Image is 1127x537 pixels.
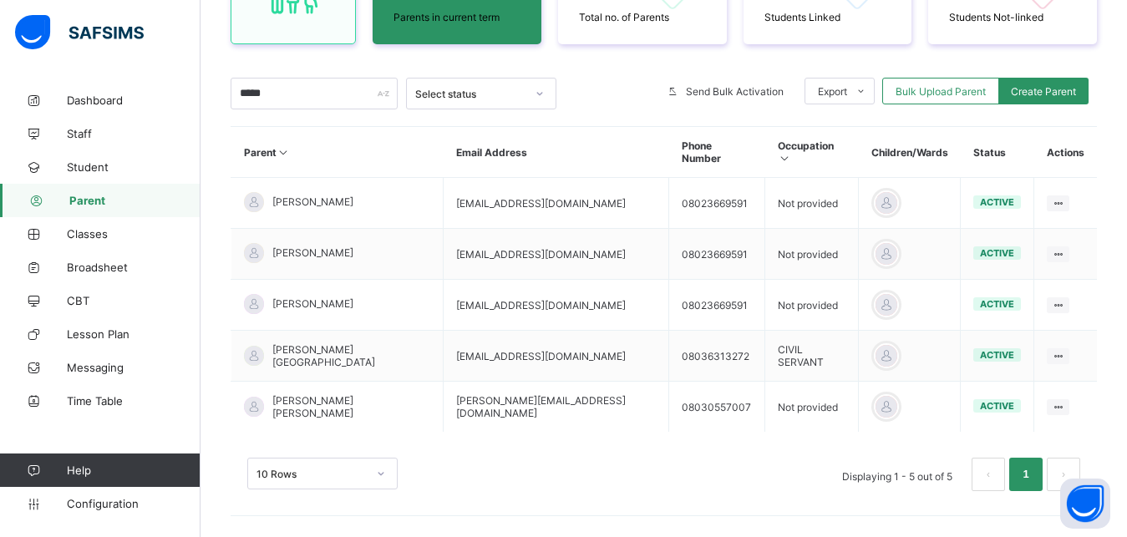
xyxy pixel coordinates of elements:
span: [PERSON_NAME] [272,297,353,310]
th: Phone Number [669,127,765,178]
a: 1 [1018,464,1033,485]
span: Staff [67,127,201,140]
img: safsims [15,15,144,50]
li: 下一页 [1047,458,1080,491]
li: 1 [1009,458,1043,491]
span: Export [818,85,847,98]
span: Send Bulk Activation [686,85,784,98]
button: next page [1047,458,1080,491]
div: 10 Rows [256,468,367,480]
i: Sort in Ascending Order [778,152,792,165]
span: Lesson Plan [67,327,201,341]
span: active [980,349,1014,361]
td: CIVIL SERVANT [765,331,859,382]
span: [PERSON_NAME] [PERSON_NAME] [272,394,430,419]
td: 08023669591 [669,178,765,229]
span: Parents in current term [393,11,520,23]
span: Dashboard [67,94,201,107]
span: [PERSON_NAME] [272,195,353,208]
th: Parent [231,127,444,178]
td: 08036313272 [669,331,765,382]
td: 08023669591 [669,280,765,331]
th: Children/Wards [859,127,961,178]
span: Messaging [67,361,201,374]
div: Select status [415,88,525,100]
span: Students Not-linked [949,11,1076,23]
button: prev page [972,458,1005,491]
span: Total no. of Parents [579,11,706,23]
li: 上一页 [972,458,1005,491]
td: 08030557007 [669,382,765,433]
td: [EMAIL_ADDRESS][DOMAIN_NAME] [444,280,669,331]
span: active [980,298,1014,310]
td: [EMAIL_ADDRESS][DOMAIN_NAME] [444,331,669,382]
td: 08023669591 [669,229,765,280]
span: active [980,247,1014,259]
span: Bulk Upload Parent [896,85,986,98]
span: Create Parent [1011,85,1076,98]
th: Actions [1034,127,1097,178]
td: [PERSON_NAME][EMAIL_ADDRESS][DOMAIN_NAME] [444,382,669,433]
span: active [980,400,1014,412]
span: Configuration [67,497,200,510]
span: CBT [67,294,201,307]
td: Not provided [765,229,859,280]
li: Displaying 1 - 5 out of 5 [830,458,965,491]
span: Time Table [67,394,201,408]
span: Broadsheet [67,261,201,274]
span: Parent [69,194,201,207]
span: Classes [67,227,201,241]
span: [PERSON_NAME][GEOGRAPHIC_DATA] [272,343,430,368]
th: Occupation [765,127,859,178]
span: Help [67,464,200,477]
span: active [980,196,1014,208]
td: Not provided [765,280,859,331]
span: Student [67,160,201,174]
span: [PERSON_NAME] [272,246,353,259]
th: Status [961,127,1034,178]
button: Open asap [1060,479,1110,529]
td: [EMAIL_ADDRESS][DOMAIN_NAME] [444,178,669,229]
td: Not provided [765,178,859,229]
td: [EMAIL_ADDRESS][DOMAIN_NAME] [444,229,669,280]
i: Sort in Ascending Order [277,146,291,159]
span: Students Linked [764,11,891,23]
td: Not provided [765,382,859,433]
th: Email Address [444,127,669,178]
